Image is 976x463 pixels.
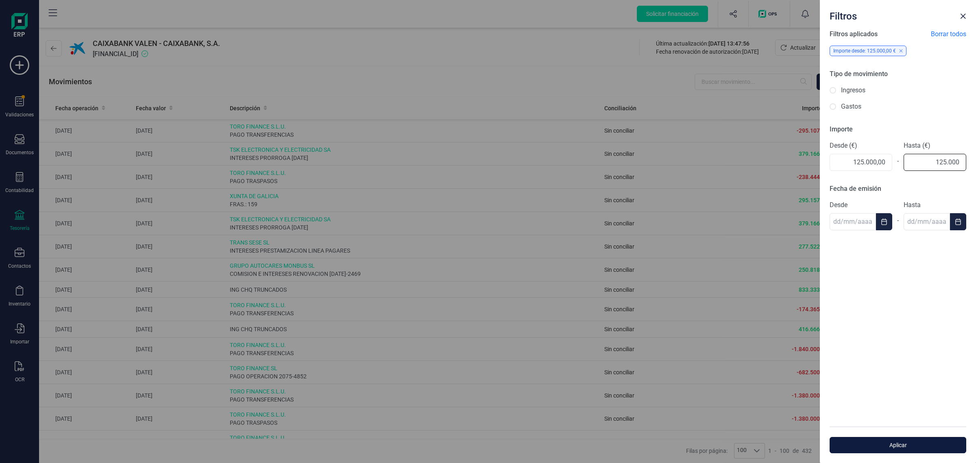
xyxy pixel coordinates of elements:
[830,185,881,192] span: Fecha de emisión
[830,154,892,171] input: 0,00
[892,151,904,171] div: -
[956,10,969,23] button: Close
[931,29,966,39] span: Borrar todos
[904,200,966,210] label: Hasta
[830,141,892,151] label: Desde (€)
[830,70,888,78] span: Tipo de movimiento
[830,125,853,133] span: Importe
[841,85,865,95] label: Ingresos
[826,7,956,23] div: Filtros
[830,200,892,210] label: Desde
[830,29,878,39] span: Filtros aplicados
[892,211,904,230] div: -
[876,213,892,230] button: Choose Date
[833,48,896,54] span: Importe desde: 125.000,00 €
[904,213,950,230] input: dd/mm/aaaa
[904,154,966,171] input: 125.000,00
[839,441,957,449] span: Aplicar
[841,102,861,111] label: Gastos
[830,437,966,453] button: Aplicar
[904,141,966,151] label: Hasta (€)
[830,213,876,230] input: dd/mm/aaaa
[950,213,966,230] button: Choose Date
